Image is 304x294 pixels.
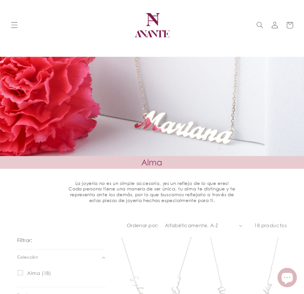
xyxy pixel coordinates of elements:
label: Ordenar por: [127,222,158,228]
h5: La joyería no es un simple accesorio, ¡es un reflejo de lo que eres! Cada persona tiene una maner... [67,180,237,203]
summary: Menú [7,18,22,33]
summary: Colección (0 seleccionado) [17,249,105,265]
a: Anante Joyería | Diseño mexicano [130,3,174,47]
summary: Búsqueda [252,18,267,33]
span: 18 productos [254,222,287,228]
img: Anante Joyería | Diseño mexicano [133,6,171,45]
inbox-online-store-chat: Chat de la tienda online Shopify [276,268,299,289]
h2: Filtrar: [17,237,32,244]
span: Alma (18) [27,270,51,276]
span: Colección [17,254,38,260]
